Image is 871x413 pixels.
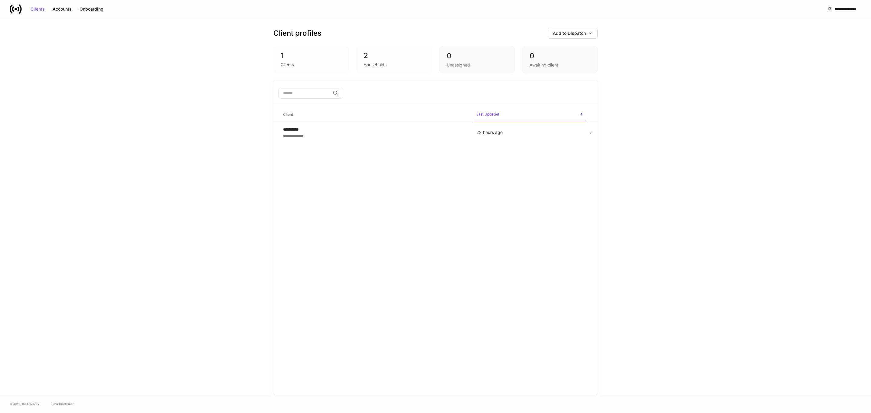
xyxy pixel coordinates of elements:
div: Clients [281,62,294,68]
div: Add to Dispatch [553,31,592,35]
span: © 2025 OneAdvisory [10,402,39,406]
div: 0Awaiting client [522,46,598,73]
button: Accounts [49,4,76,14]
div: Households [364,62,387,68]
h3: Client profiles [273,28,321,38]
div: 1 [281,51,342,60]
div: 0 [447,51,507,61]
div: Onboarding [80,7,103,11]
div: 0Unassigned [439,46,515,73]
div: 0 [530,51,590,61]
div: 2 [364,51,425,60]
div: Unassigned [447,62,470,68]
div: Clients [31,7,45,11]
p: 22 hours ago [476,129,583,135]
button: Add to Dispatch [548,28,598,39]
a: Data Disclaimer [51,402,74,406]
span: Client [281,109,469,121]
h6: Client [283,112,293,117]
h6: Last Updated [476,111,499,117]
button: Clients [27,4,49,14]
div: Awaiting client [530,62,558,68]
span: Last Updated [474,108,586,121]
div: Accounts [53,7,72,11]
button: Onboarding [76,4,107,14]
